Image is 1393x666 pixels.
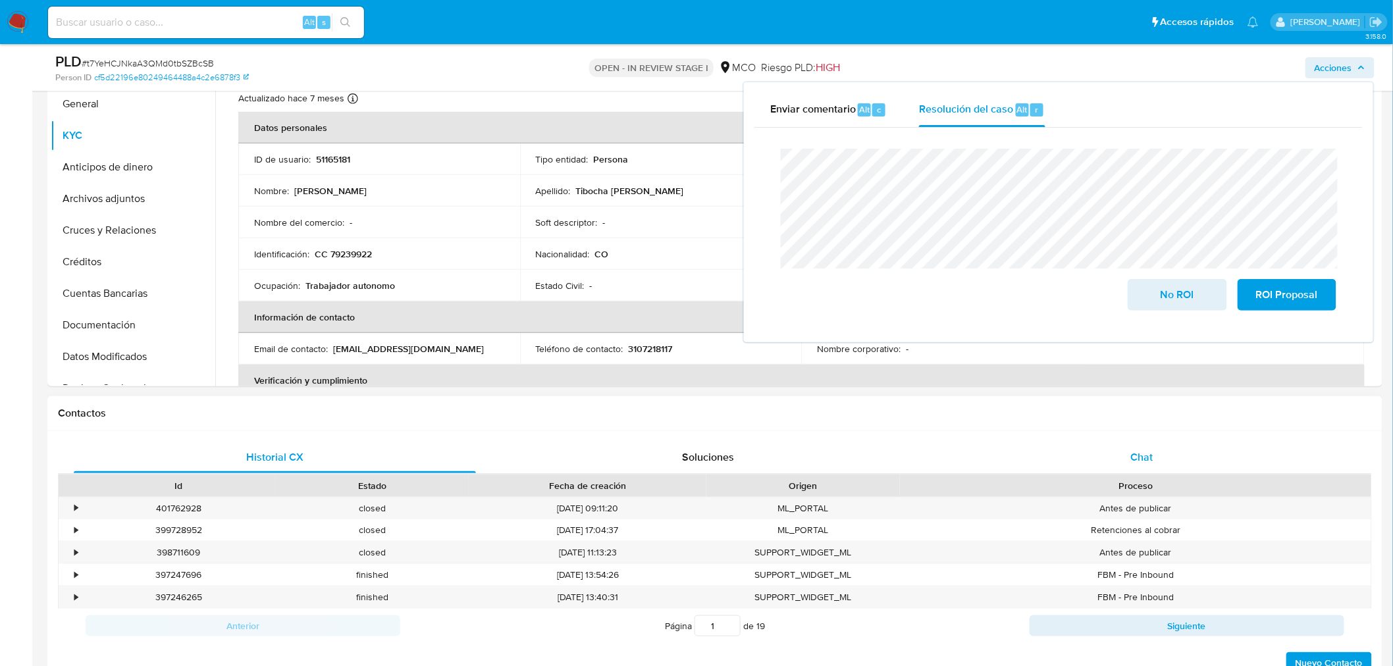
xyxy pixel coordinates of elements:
[74,524,78,536] div: •
[74,569,78,581] div: •
[595,248,609,260] p: CO
[51,183,215,215] button: Archivos adjuntos
[1369,15,1383,29] a: Salir
[82,542,275,563] div: 398711609
[817,343,901,355] p: Nombre corporativo :
[51,309,215,341] button: Documentación
[82,57,214,70] span: # t7YeHCJNkaA3QMd0tbSZBcSB
[900,564,1371,586] div: FBM - Pre Inbound
[238,365,1365,396] th: Verificación y cumplimiento
[254,248,309,260] p: Identificación :
[91,479,266,492] div: Id
[469,564,706,586] div: [DATE] 13:54:26
[238,301,1365,333] th: Información de contacto
[275,542,469,563] div: closed
[305,280,395,292] p: Trabajador autonomo
[1145,280,1209,309] span: No ROI
[294,185,367,197] p: [PERSON_NAME]
[254,185,289,197] p: Nombre :
[877,103,881,116] span: c
[55,51,82,72] b: PLD
[333,343,484,355] p: [EMAIL_ADDRESS][DOMAIN_NAME]
[706,586,900,608] div: SUPPORT_WIDGET_ML
[1017,103,1028,116] span: Alt
[58,407,1372,420] h1: Contactos
[906,343,908,355] p: -
[761,61,840,75] span: Riesgo PLD:
[900,586,1371,608] div: FBM - Pre Inbound
[51,246,215,278] button: Créditos
[756,619,765,632] span: 19
[51,88,215,120] button: General
[74,591,78,603] div: •
[48,14,364,31] input: Buscar usuario o caso...
[82,519,275,541] div: 399728952
[304,16,315,28] span: Alt
[719,61,756,75] div: MCO
[1255,280,1319,309] span: ROI Proposal
[275,498,469,519] div: closed
[51,151,215,183] button: Anticipos de dinero
[1128,279,1226,311] button: No ROI
[74,502,78,515] div: •
[536,248,590,260] p: Nacionalidad :
[1305,57,1375,78] button: Acciones
[74,546,78,559] div: •
[706,564,900,586] div: SUPPORT_WIDGET_ML
[322,16,326,28] span: s
[469,586,706,608] div: [DATE] 13:40:31
[816,60,840,75] span: HIGH
[82,564,275,586] div: 397247696
[900,498,1371,519] div: Antes de publicar
[350,217,352,228] p: -
[909,479,1362,492] div: Proceso
[246,449,303,465] span: Historial CX
[594,153,629,165] p: Persona
[603,217,606,228] p: -
[284,479,460,492] div: Estado
[478,479,697,492] div: Fecha de creación
[94,72,249,84] a: cf5d22196e80249464488a4c2e6878f3
[469,542,706,563] div: [DATE] 11:13:23
[706,542,900,563] div: SUPPORT_WIDGET_ML
[536,343,623,355] p: Teléfono de contacto :
[238,112,1365,143] th: Datos personales
[536,153,589,165] p: Tipo entidad :
[589,59,714,77] p: OPEN - IN REVIEW STAGE I
[1030,615,1344,636] button: Siguiente
[706,498,900,519] div: ML_PORTAL
[536,185,571,197] p: Apellido :
[770,101,856,116] span: Enviar comentario
[254,217,344,228] p: Nombre del comercio :
[315,248,372,260] p: CC 79239922
[469,498,706,519] div: [DATE] 09:11:20
[275,586,469,608] div: finished
[1035,103,1038,116] span: r
[51,215,215,246] button: Cruces y Relaciones
[1290,16,1365,28] p: felipe.cayon@mercadolibre.com
[1365,31,1386,41] span: 3.158.0
[275,564,469,586] div: finished
[859,103,870,116] span: Alt
[469,519,706,541] div: [DATE] 17:04:37
[316,153,350,165] p: 51165181
[82,498,275,519] div: 401762928
[254,280,300,292] p: Ocupación :
[1315,57,1352,78] span: Acciones
[629,343,673,355] p: 3107218117
[716,479,891,492] div: Origen
[683,449,735,465] span: Soluciones
[51,372,215,404] button: Devices Geolocation
[275,519,469,541] div: closed
[706,519,900,541] div: ML_PORTAL
[51,120,215,151] button: KYC
[536,217,598,228] p: Soft descriptor :
[51,341,215,372] button: Datos Modificados
[590,280,592,292] p: -
[1248,16,1259,28] a: Notificaciones
[1161,15,1234,29] span: Accesos rápidos
[919,101,1013,116] span: Resolución del caso
[900,519,1371,541] div: Retenciones al cobrar
[332,13,359,32] button: search-icon
[86,615,400,636] button: Anterior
